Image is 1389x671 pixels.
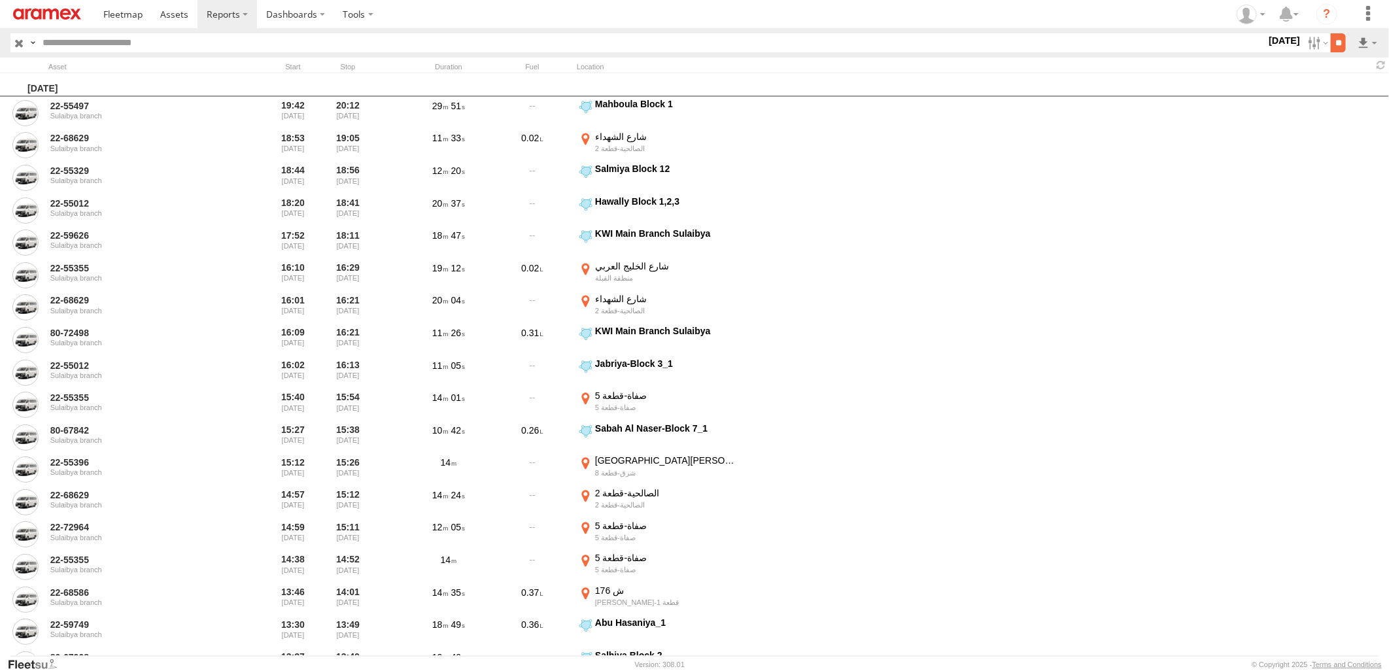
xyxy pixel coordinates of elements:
div: Sulaibya branch [50,598,230,606]
div: 0.36 [493,617,572,647]
span: 19 [432,263,449,273]
div: Entered prior to selected date range [268,390,318,420]
a: 22-72964 [50,521,230,533]
div: Entered prior to selected date range [268,98,318,128]
div: Hawally Block 1,2,3 [595,196,738,207]
span: 37 [451,198,465,209]
div: الصالحية-قطعة 2 [595,306,738,315]
div: Abu Hasaniya_1 [595,617,738,628]
div: Entered prior to selected date range [268,455,318,485]
span: 26 [451,328,465,338]
i: ? [1316,4,1337,25]
label: Click to View Event Location [577,358,740,388]
span: 14 [432,392,449,403]
a: 22-59626 [50,230,230,241]
div: Sulaibya branch [50,145,230,152]
span: 18 [432,619,449,630]
div: 14:52 [DATE] [323,552,373,582]
div: Sulaibya branch [50,501,230,509]
span: 14 [441,555,457,565]
label: Click to View Event Location [577,325,740,355]
div: شارع الشهداء [595,293,738,305]
div: Sulaibya branch [50,404,230,411]
div: KWI Main Branch Sulaibya [595,325,738,337]
a: 80-67968 [50,651,230,663]
div: 15:12 [DATE] [323,487,373,517]
div: Entered prior to selected date range [268,617,318,647]
div: Entered prior to selected date range [268,131,318,161]
span: 10 [432,425,449,436]
span: 11 [432,328,449,338]
div: الصالحية-قطعة 2 [595,144,738,153]
span: 05 [451,360,465,371]
div: Entered prior to selected date range [268,228,318,258]
div: صفاة-قطعة 5 [595,390,738,402]
div: Sulaibya branch [50,274,230,282]
span: 11 [432,133,449,143]
div: 14:01 [DATE] [323,585,373,615]
span: 12 [432,165,449,176]
a: 22-55396 [50,456,230,468]
label: Click to View Event Location [577,422,740,453]
label: Click to View Event Location [577,520,740,550]
div: 18:56 [DATE] [323,163,373,193]
div: Sulaibya branch [50,566,230,574]
div: 16:29 [DATE] [323,260,373,290]
a: 22-55012 [50,198,230,209]
div: صفاة-قطعة 5 [595,520,738,532]
div: صفاة-قطعة 5 [595,565,738,574]
div: 15:11 [DATE] [323,520,373,550]
div: Sabah Al Naser-Block 7_1 [595,422,738,434]
div: Entered prior to selected date range [268,163,318,193]
div: Gabriel Liwang [1232,5,1270,24]
span: 29 [432,101,449,111]
div: 15:38 [DATE] [323,422,373,453]
div: Sulaibya branch [50,112,230,120]
span: 14 [432,490,449,500]
div: Version: 308.01 [635,661,685,668]
label: Click to View Event Location [577,293,740,323]
div: Entered prior to selected date range [268,196,318,226]
div: 16:21 [DATE] [323,293,373,323]
label: Click to View Event Location [577,163,740,193]
a: 80-67842 [50,424,230,436]
label: Search Query [27,33,38,52]
span: 20 [432,198,449,209]
span: 14 [441,457,457,468]
a: 22-68629 [50,132,230,144]
div: Salhiya Block 2 [595,649,738,661]
label: Click to View Event Location [577,196,740,226]
div: Sulaibya branch [50,339,230,347]
label: Click to View Event Location [577,260,740,290]
div: صفاة-قطعة 5 [595,533,738,542]
label: Click to View Event Location [577,228,740,258]
div: منطقة القبلة [595,273,738,283]
div: الصالحية-قطعة 2 [595,487,738,499]
div: Sulaibya branch [50,209,230,217]
span: 05 [451,522,465,532]
a: 22-55497 [50,100,230,112]
label: Click to View Event Location [577,552,740,582]
a: 80-72498 [50,327,230,339]
div: 0.02 [493,260,572,290]
span: 18 [432,230,449,241]
a: 22-55355 [50,554,230,566]
a: Terms and Conditions [1312,661,1382,668]
span: 12 [451,263,465,273]
img: aramex-logo.svg [13,9,81,20]
div: 0.02 [493,131,572,161]
span: 20 [432,295,449,305]
div: 13:49 [DATE] [323,617,373,647]
div: Sulaibya branch [50,468,230,476]
div: شرق-قطعة 8 [595,468,738,477]
div: شارع الشهداء [595,131,738,143]
span: 49 [451,619,465,630]
label: Click to View Event Location [577,131,740,161]
div: Salmiya Block 12 [595,163,738,175]
a: 22-55355 [50,262,230,274]
span: 24 [451,490,465,500]
div: 20:12 [DATE] [323,98,373,128]
div: © Copyright 2025 - [1252,661,1382,668]
a: 22-68629 [50,294,230,306]
div: 15:54 [DATE] [323,390,373,420]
